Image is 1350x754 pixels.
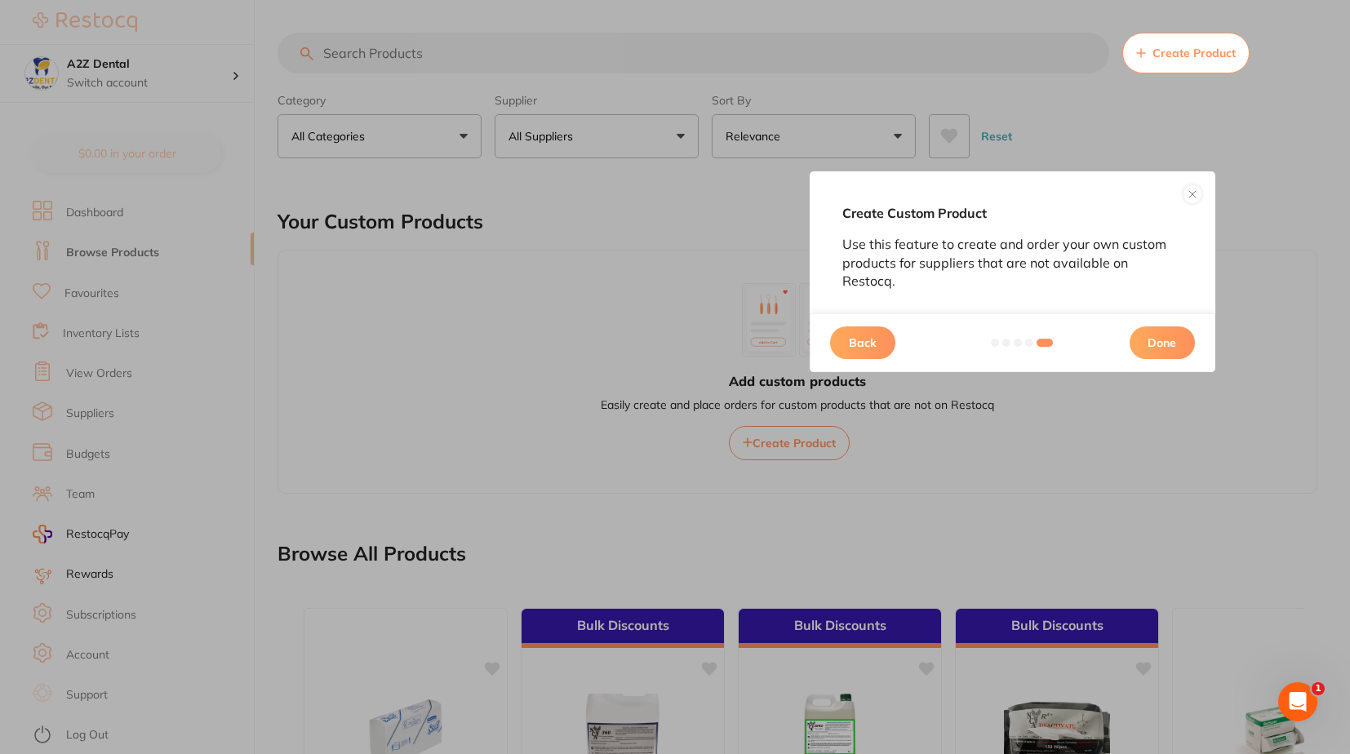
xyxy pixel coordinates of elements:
[1122,33,1250,73] button: Create Product
[1312,682,1325,695] span: 1
[830,326,895,359] button: Back
[1130,326,1195,359] button: Done
[842,204,1182,222] h5: Create Custom Product
[842,235,1182,290] p: Use this feature to create and order your own custom products for suppliers that are not availabl...
[1152,47,1236,60] span: Create Product
[1278,682,1317,721] iframe: Intercom live chat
